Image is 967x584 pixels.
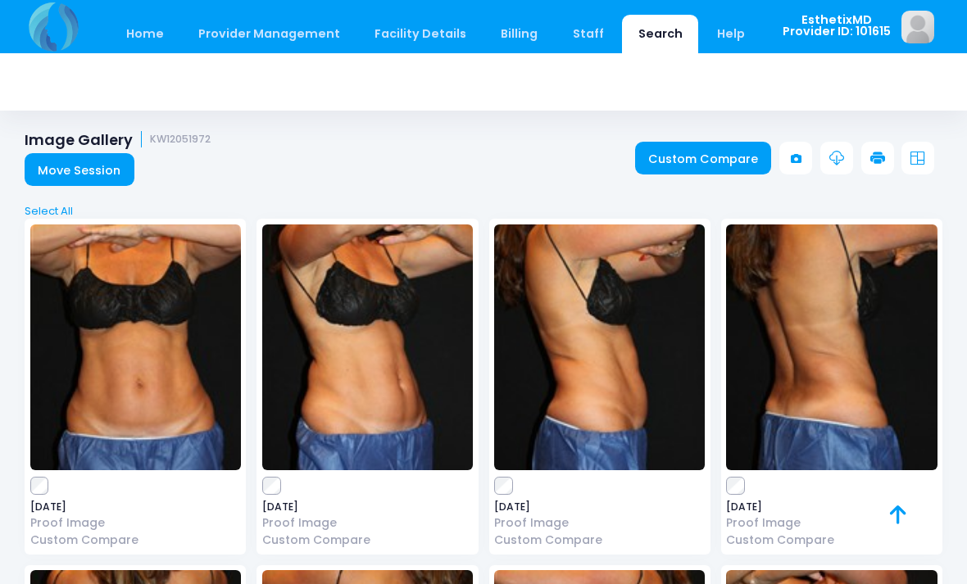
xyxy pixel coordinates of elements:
img: image [726,224,937,470]
a: Custom Compare [30,532,241,549]
a: Custom Compare [494,532,705,549]
a: Staff [556,15,620,53]
a: Select All [20,203,948,220]
a: Proof Image [494,514,705,532]
h1: Image Gallery [25,131,211,148]
img: image [901,11,934,43]
a: Custom Compare [262,532,473,549]
img: image [262,224,473,470]
a: Proof Image [726,514,937,532]
a: Help [701,15,761,53]
small: KW12051972 [150,134,211,146]
a: Facility Details [359,15,483,53]
span: [DATE] [726,502,937,512]
a: Search [622,15,698,53]
a: Billing [485,15,554,53]
a: Move Session [25,153,134,186]
img: image [494,224,705,470]
a: Custom Compare [726,532,937,549]
span: EsthetixMD Provider ID: 101615 [783,14,891,38]
a: Proof Image [262,514,473,532]
a: Home [110,15,179,53]
span: [DATE] [262,502,473,512]
a: Provider Management [182,15,356,53]
a: Custom Compare [635,142,772,174]
span: [DATE] [494,502,705,512]
img: image [30,224,241,470]
a: Proof Image [30,514,241,532]
span: [DATE] [30,502,241,512]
